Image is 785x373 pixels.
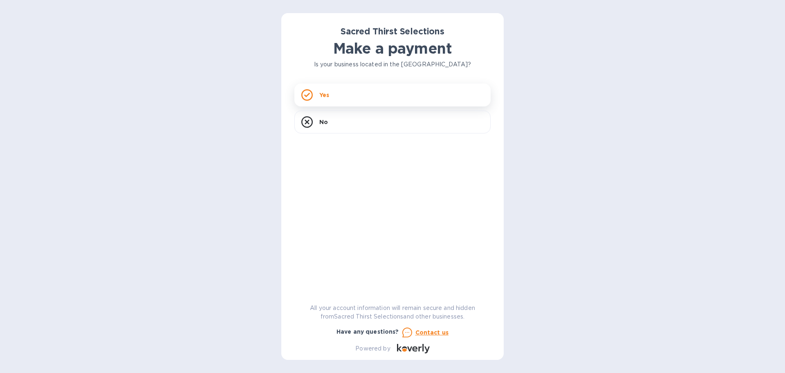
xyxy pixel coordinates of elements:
[294,40,491,57] h1: Make a payment
[341,26,444,36] b: Sacred Thirst Selections
[336,328,399,335] b: Have any questions?
[415,329,449,336] u: Contact us
[355,344,390,353] p: Powered by
[294,304,491,321] p: All your account information will remain secure and hidden from Sacred Thirst Selections and othe...
[319,91,329,99] p: Yes
[319,118,328,126] p: No
[294,60,491,69] p: Is your business located in the [GEOGRAPHIC_DATA]?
